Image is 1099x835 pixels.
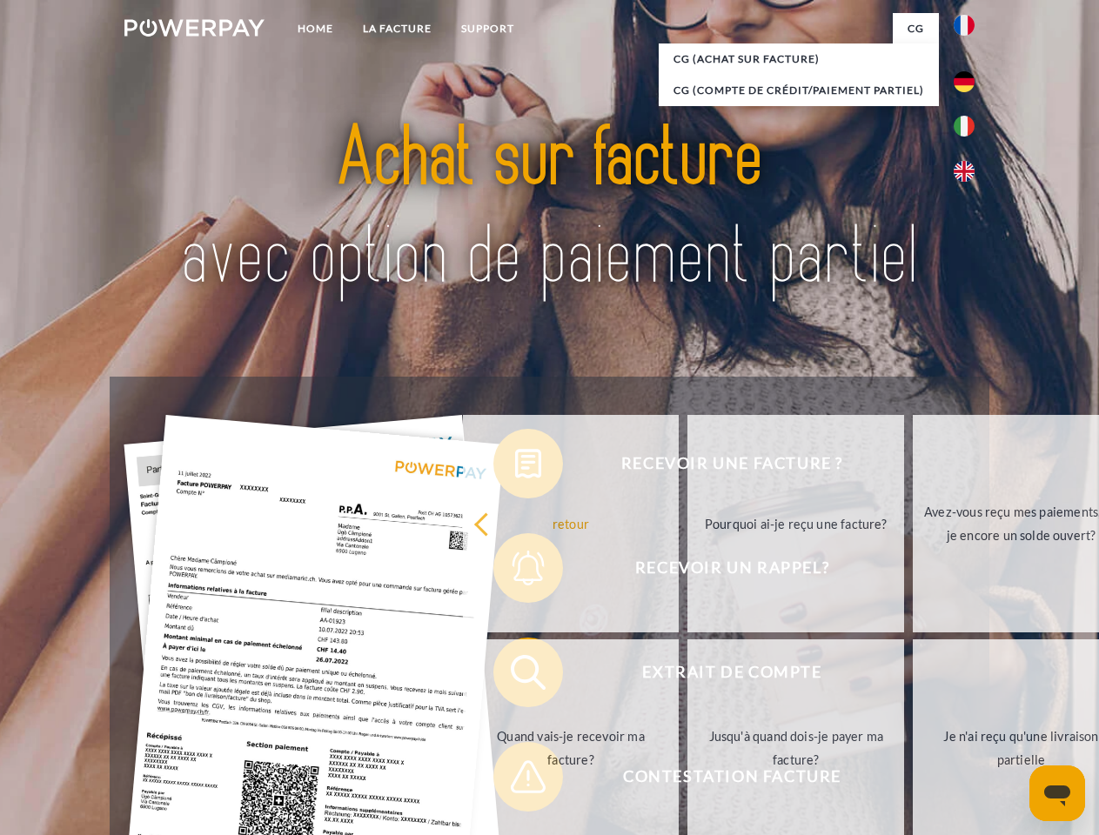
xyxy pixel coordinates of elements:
iframe: Bouton de lancement de la fenêtre de messagerie [1029,765,1085,821]
div: retour [473,511,669,535]
a: LA FACTURE [348,13,446,44]
img: fr [954,15,975,36]
img: logo-powerpay-white.svg [124,19,265,37]
a: CG (Compte de crédit/paiement partiel) [659,75,939,106]
div: Jusqu'à quand dois-je payer ma facture? [698,725,894,772]
a: Home [283,13,348,44]
img: it [954,116,975,137]
a: CG [893,13,939,44]
a: Support [446,13,529,44]
a: CG (achat sur facture) [659,43,939,75]
div: Quand vais-je recevoir ma facture? [473,725,669,772]
div: Pourquoi ai-je reçu une facture? [698,511,894,535]
img: title-powerpay_fr.svg [166,83,933,333]
img: en [954,161,975,182]
img: de [954,71,975,92]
